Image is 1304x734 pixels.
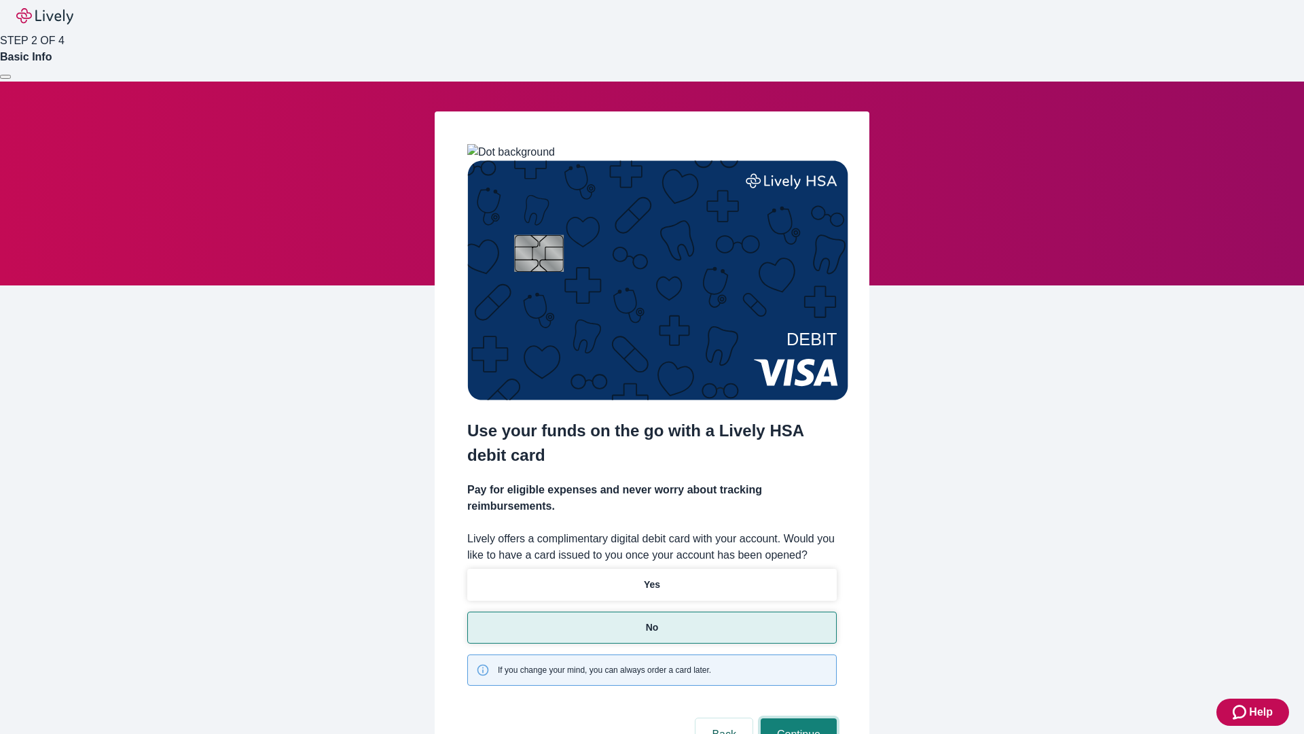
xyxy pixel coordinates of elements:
h2: Use your funds on the go with a Lively HSA debit card [467,419,837,468]
span: Help [1249,704,1273,720]
button: No [467,612,837,644]
h4: Pay for eligible expenses and never worry about tracking reimbursements. [467,482,837,514]
svg: Zendesk support icon [1233,704,1249,720]
button: Yes [467,569,837,601]
label: Lively offers a complimentary digital debit card with your account. Would you like to have a card... [467,531,837,563]
img: Debit card [467,160,848,400]
img: Dot background [467,144,555,160]
p: No [646,621,659,635]
button: Zendesk support iconHelp [1216,699,1289,726]
span: If you change your mind, you can always order a card later. [498,664,711,676]
p: Yes [644,578,660,592]
img: Lively [16,8,73,24]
